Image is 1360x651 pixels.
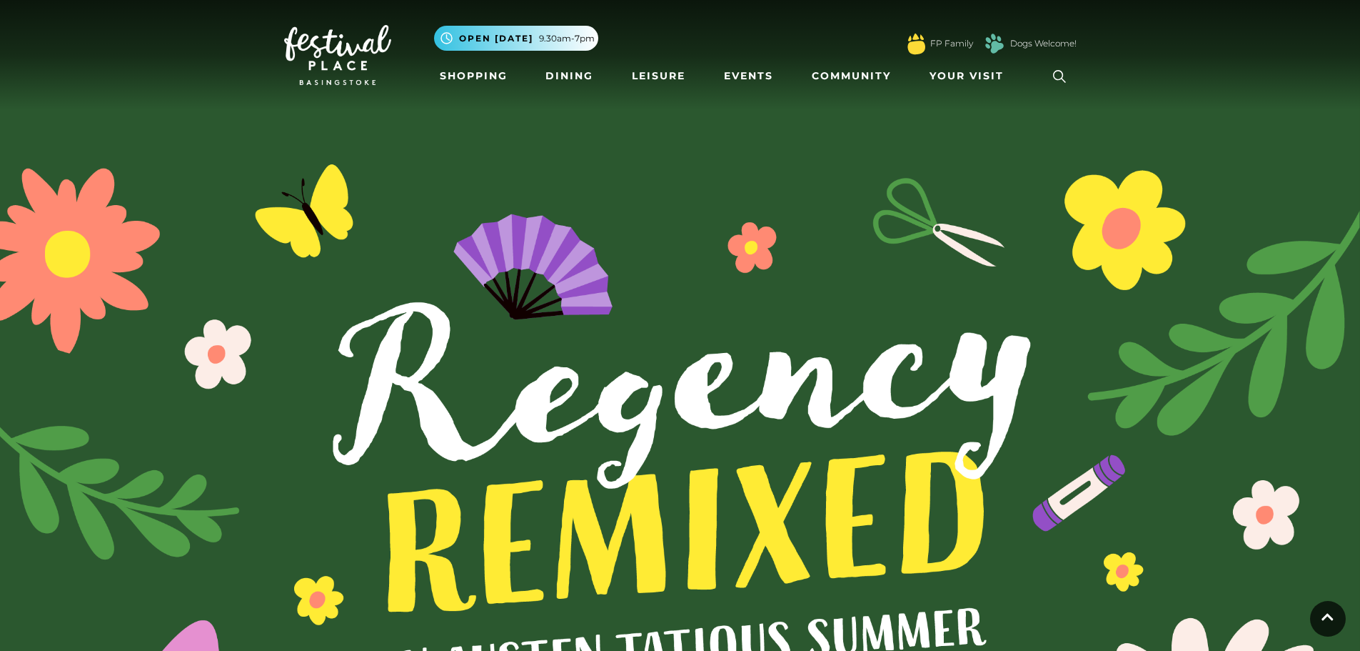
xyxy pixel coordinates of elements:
[459,32,533,45] span: Open [DATE]
[540,63,599,89] a: Dining
[718,63,779,89] a: Events
[930,37,973,50] a: FP Family
[626,63,691,89] a: Leisure
[1010,37,1077,50] a: Dogs Welcome!
[284,25,391,85] img: Festival Place Logo
[806,63,897,89] a: Community
[434,63,513,89] a: Shopping
[930,69,1004,84] span: Your Visit
[924,63,1017,89] a: Your Visit
[539,32,595,45] span: 9.30am-7pm
[434,26,598,51] button: Open [DATE] 9.30am-7pm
